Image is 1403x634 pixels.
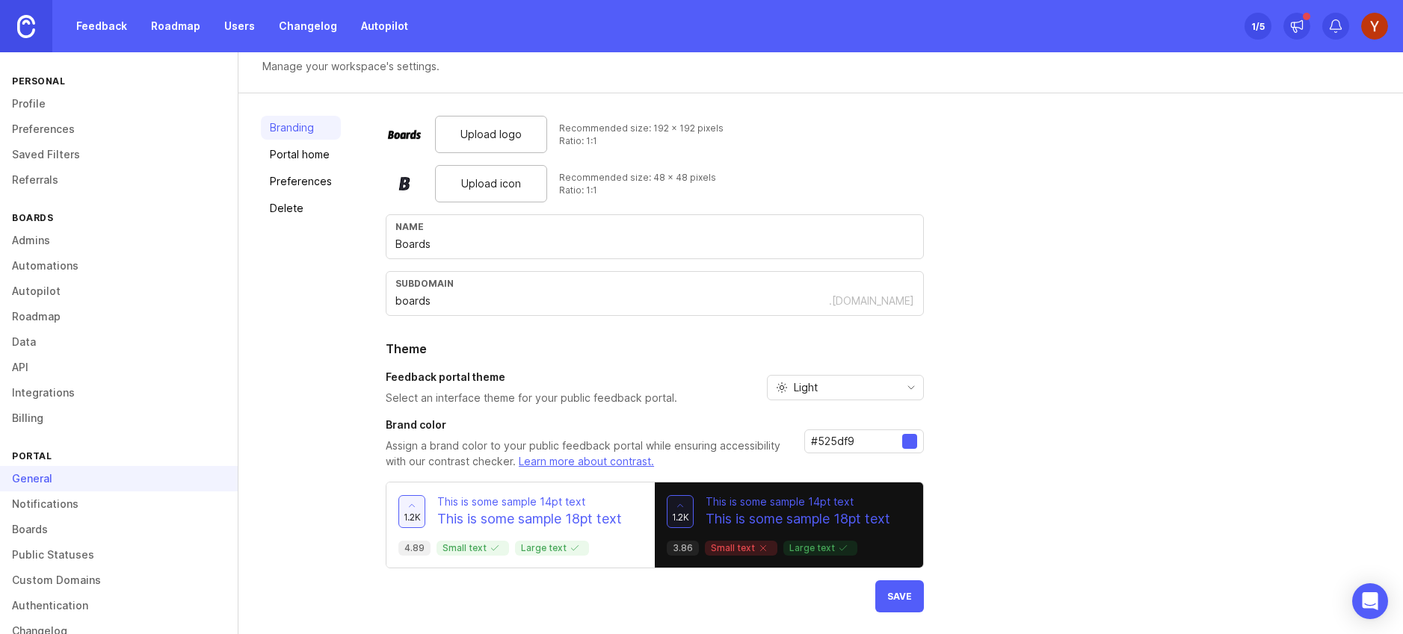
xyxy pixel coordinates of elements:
div: Ratio: 1:1 [559,184,716,196]
img: Yaron Biderman [1361,13,1388,40]
div: Recommended size: 48 x 48 pixels [559,171,716,184]
svg: toggle icon [899,382,923,394]
a: Users [215,13,264,40]
a: Autopilot [352,13,417,40]
button: Save [875,580,924,612]
h3: Brand color [386,417,792,432]
div: .[DOMAIN_NAME] [829,293,914,308]
button: 1.2k [398,495,425,528]
p: 4.89 [404,542,425,554]
div: toggle menu [767,375,924,400]
p: Large text [789,542,851,554]
input: Subdomain [395,293,829,309]
p: This is some sample 14pt text [437,494,622,509]
span: Upload logo [460,126,522,143]
div: Recommended size: 192 x 192 pixels [559,122,724,134]
h3: Feedback portal theme [386,370,677,385]
span: Save [887,591,912,602]
div: Ratio: 1:1 [559,134,724,147]
span: Light [794,379,818,396]
a: Feedback [67,13,136,40]
a: Learn more about contrast. [519,455,654,467]
p: Small text [711,542,771,554]
div: Manage your workspace's settings. [262,58,440,75]
span: 1.2k [672,511,689,523]
button: 1.2k [667,495,694,528]
div: Open Intercom Messenger [1352,583,1388,619]
p: 3.86 [673,542,693,554]
p: This is some sample 18pt text [437,509,622,529]
span: Upload icon [461,175,521,192]
div: 1 /5 [1251,16,1265,37]
a: Delete [261,196,341,220]
button: 1/5 [1245,13,1271,40]
p: Small text [443,542,503,554]
p: Large text [521,542,583,554]
a: Roadmap [142,13,209,40]
a: Preferences [261,170,341,193]
img: Canny Home [17,15,35,38]
a: Branding [261,116,341,140]
h2: Theme [386,340,924,358]
div: Name [395,221,914,232]
span: 1.2k [404,511,421,523]
p: Assign a brand color to your public feedback portal while ensuring accessibility with our contras... [386,438,792,470]
a: Portal home [261,143,341,167]
p: This is some sample 14pt text [706,494,890,509]
div: subdomain [395,278,914,289]
a: Changelog [270,13,346,40]
p: Select an interface theme for your public feedback portal. [386,391,677,405]
p: This is some sample 18pt text [706,509,890,529]
svg: prefix icon Sun [776,382,788,394]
